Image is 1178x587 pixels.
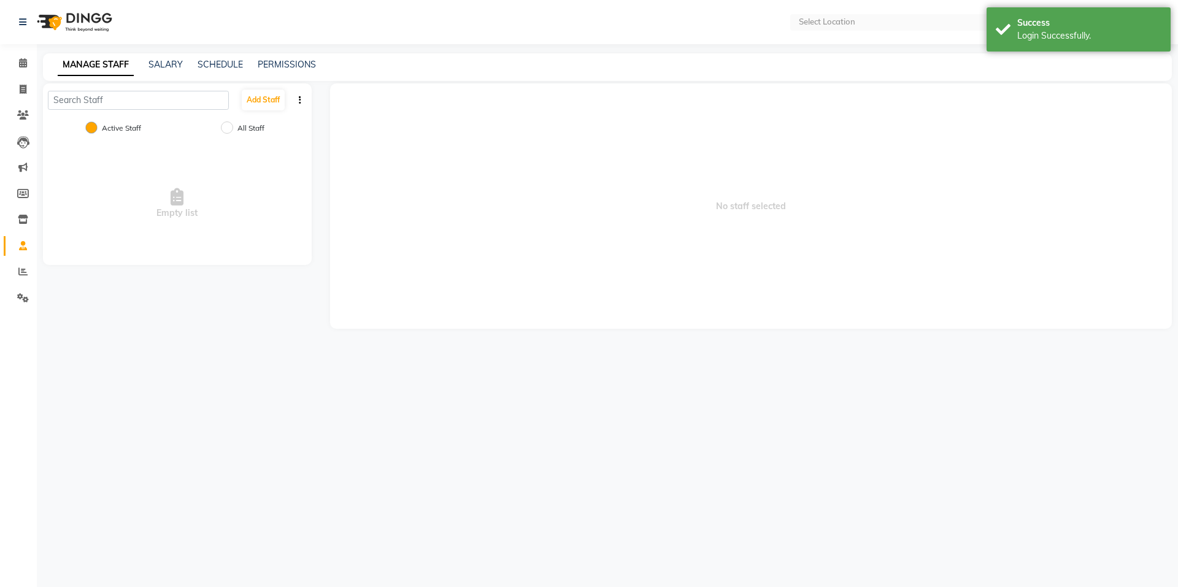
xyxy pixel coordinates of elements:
[43,142,312,265] div: Empty list
[198,59,243,70] a: SCHEDULE
[237,123,264,134] label: All Staff
[799,16,855,28] div: Select Location
[31,5,115,39] img: logo
[242,90,285,110] button: Add Staff
[48,91,229,110] input: Search Staff
[330,83,1172,329] span: No staff selected
[148,59,183,70] a: SALARY
[1017,17,1161,29] div: Success
[258,59,316,70] a: PERMISSIONS
[1017,29,1161,42] div: Login Successfully.
[58,54,134,76] a: MANAGE STAFF
[102,123,141,134] label: Active Staff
